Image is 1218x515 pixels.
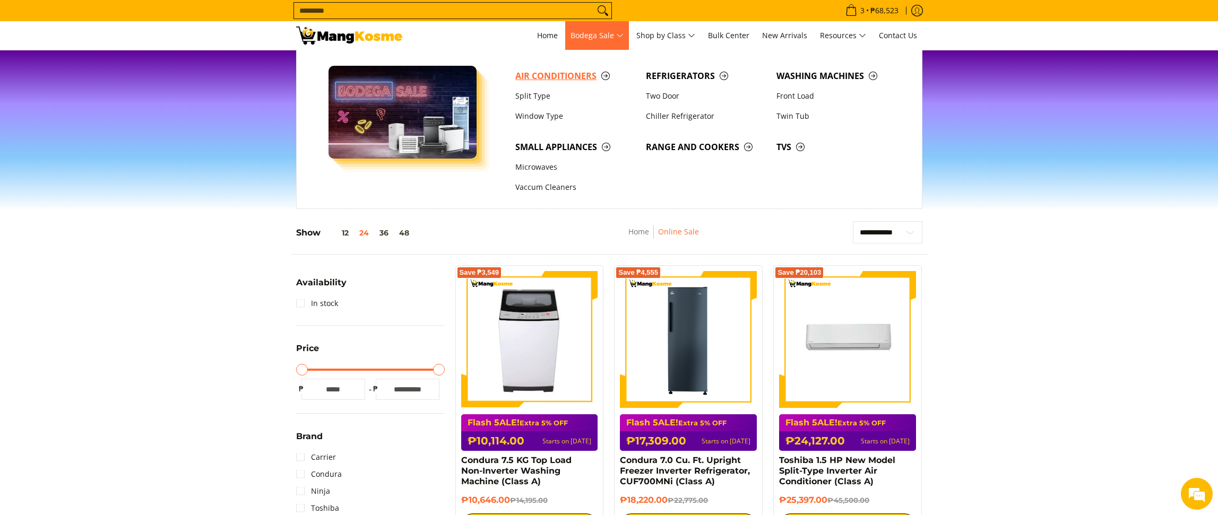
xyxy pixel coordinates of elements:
span: Availability [296,278,347,287]
span: Save ₱3,549 [460,269,499,276]
span: Bodega Sale [571,29,624,42]
a: Chiller Refrigerator [641,106,771,126]
a: Online Sale [658,226,699,237]
a: Bulk Center [703,21,755,50]
a: Front Load [771,86,902,106]
span: Shop by Class [636,29,695,42]
div: Minimize live chat window [174,5,200,31]
button: Search [594,3,611,19]
span: Washing Machines [776,69,896,83]
img: Bodega Sale [329,66,477,159]
span: Save ₱4,555 [618,269,658,276]
a: Home [532,21,563,50]
del: ₱45,500.00 [827,496,869,504]
nav: Main Menu [413,21,922,50]
span: TVs [776,141,896,154]
a: In stock [296,295,338,312]
a: Split Type [510,86,641,106]
span: Save ₱20,103 [778,269,821,276]
a: New Arrivals [757,21,813,50]
span: ₱68,523 [869,7,900,14]
a: TVs [771,137,902,157]
a: Washing Machines [771,66,902,86]
h6: ₱25,397.00 [779,495,916,505]
span: 3 [859,7,866,14]
a: Toshiba 1.5 HP New Model Split-Type Inverter Air Conditioner (Class A) [779,455,895,486]
textarea: Type your message and hit 'Enter' [5,290,202,327]
nav: Breadcrumbs [561,225,766,249]
summary: Open [296,278,347,295]
a: Twin Tub [771,106,902,126]
span: New Arrivals [762,30,807,40]
a: Vaccum Cleaners [510,178,641,198]
span: Home [537,30,558,40]
del: ₱14,195.00 [510,496,548,504]
span: We're online! [62,134,146,241]
span: Small Appliances [515,141,635,154]
img: Condura 7.0 Cu. Ft. Upright Freezer Inverter Refrigerator, CUF700MNi (Class A) [620,271,757,408]
img: BREAKING NEWS: Flash 5ale! August 15-17, 2025 l Mang Kosme [296,27,402,45]
button: 48 [394,229,414,237]
span: ₱ [296,383,307,394]
span: Contact Us [879,30,917,40]
summary: Open [296,344,319,361]
h5: Show [296,228,414,238]
a: Air Conditioners [510,66,641,86]
button: 12 [321,229,354,237]
span: Brand [296,432,323,441]
img: condura-7.5kg-topload-non-inverter-washing-machine-class-c-full-view-mang-kosme [465,271,594,408]
a: Microwaves [510,157,641,177]
a: Resources [815,21,871,50]
del: ₱22,775.00 [668,496,708,504]
span: Air Conditioners [515,69,635,83]
span: Bulk Center [708,30,749,40]
span: • [842,5,902,16]
a: Carrier [296,449,336,466]
span: Price [296,344,319,353]
a: Refrigerators [641,66,771,86]
summary: Open [296,432,323,449]
a: Condura [296,466,342,483]
a: Home [628,226,649,237]
h6: ₱18,220.00 [620,495,757,505]
span: Range and Cookers [646,141,766,154]
a: Condura 7.5 KG Top Load Non-Inverter Washing Machine (Class A) [461,455,572,486]
a: Shop by Class [631,21,701,50]
h6: ₱10,646.00 [461,495,598,505]
div: Chat with us now [55,59,178,73]
span: Refrigerators [646,69,766,83]
a: Ninja [296,483,330,500]
button: 24 [354,229,374,237]
a: Bodega Sale [565,21,629,50]
a: Condura 7.0 Cu. Ft. Upright Freezer Inverter Refrigerator, CUF700MNi (Class A) [620,455,750,486]
a: Window Type [510,106,641,126]
img: Toshiba 1.5 HP New Model Split-Type Inverter Air Conditioner (Class A) [779,271,916,408]
a: Two Door [641,86,771,106]
a: Range and Cookers [641,137,771,157]
button: 36 [374,229,394,237]
a: Small Appliances [510,137,641,157]
span: ₱ [370,383,381,394]
span: Resources [820,29,866,42]
a: Contact Us [874,21,922,50]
